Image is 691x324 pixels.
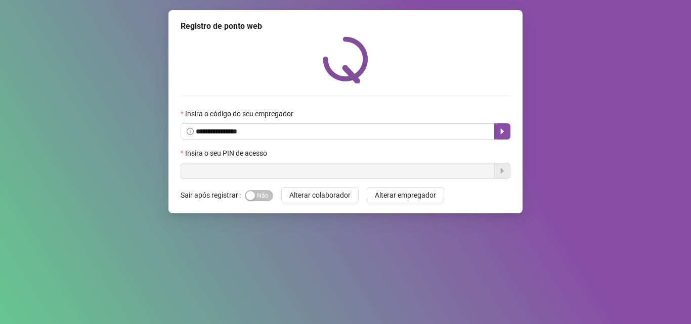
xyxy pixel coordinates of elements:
div: Registro de ponto web [181,20,510,32]
span: info-circle [187,128,194,135]
span: Alterar colaborador [289,190,351,201]
img: QRPoint [323,36,368,83]
span: Alterar empregador [375,190,436,201]
label: Sair após registrar [181,187,245,203]
span: caret-right [498,127,506,135]
button: Alterar empregador [367,187,444,203]
label: Insira o código do seu empregador [181,108,300,119]
label: Insira o seu PIN de acesso [181,148,274,159]
button: Alterar colaborador [281,187,359,203]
